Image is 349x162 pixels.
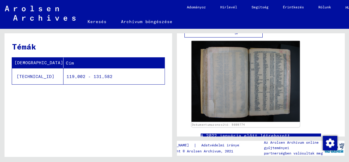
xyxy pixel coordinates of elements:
font: Adatvédelmi irányelvek [201,143,248,147]
font: Adományoz [187,5,206,9]
a: Dokumentumazonosító: 9899774 [192,123,245,126]
img: 001.jpg [191,41,300,122]
a: Adatvédelmi irányelvek [196,142,255,148]
font: Témák [12,42,36,52]
font: Copyright © Arolsen Archívum, 2021 [162,149,233,153]
a: Archívum böngészése [114,14,180,29]
img: Hozzájárulás módosítása [323,136,337,150]
font: Archívum böngészése [121,19,172,24]
font: partnerségben valósultak meg [264,151,323,155]
font: Hírlevél [220,5,237,9]
img: Arolsen_neg.svg [5,6,76,21]
font: [TECHNICAL_ID] [17,74,54,79]
a: A 2022 januárja előtt létrehozott hozzászólások megtekintése [201,133,321,145]
font: Rólunk [318,5,331,9]
font: A 2022 januárja előtt létrehozott hozzászólások megtekintése [201,133,290,145]
font: Érintkezés [283,5,304,9]
div: Hozzájárulás módosítása [323,136,337,150]
font: 119,002 - 131,582 [66,74,113,79]
font: Segítség [252,5,268,9]
font: [DEMOGRAPHIC_DATA] [14,60,63,65]
font: | [194,142,196,148]
font: Keresés [88,19,107,24]
a: Keresés [80,14,114,29]
a: [PERSON_NAME] [162,142,194,148]
font: Cím [66,60,74,66]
